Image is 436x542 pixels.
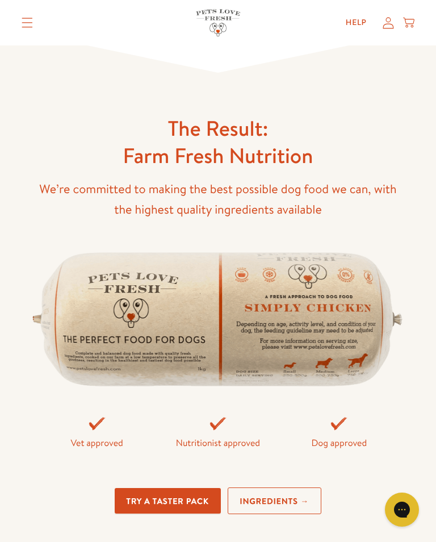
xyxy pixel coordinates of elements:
[12,9,42,37] summary: Translation missing: en.sections.header.menu
[36,178,400,220] p: We’re committed to making the best possible dog food we can, with the highest quality ingredients...
[228,487,322,514] a: Ingredients →
[379,489,425,531] iframe: Gorgias live chat messenger
[337,11,376,34] a: Help
[36,436,157,451] div: Vet approved
[196,9,240,36] img: Pets Love Fresh
[279,436,400,451] div: Dog approved
[36,115,400,169] h1: The Result: Farm Fresh Nutrition
[157,436,278,451] div: Nutritionist approved
[115,488,221,514] a: Try a taster pack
